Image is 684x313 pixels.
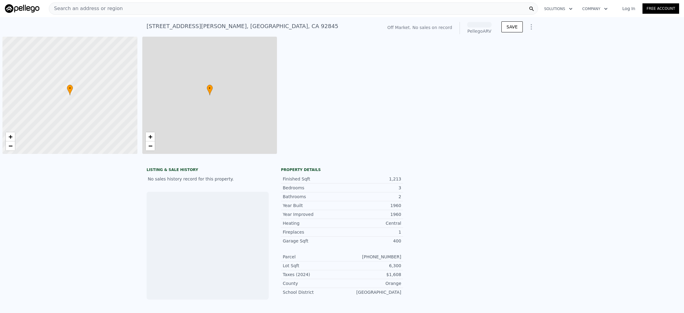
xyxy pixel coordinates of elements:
div: Year Improved [283,211,342,217]
div: Taxes (2024) [283,271,342,278]
button: Show Options [525,21,537,33]
div: Fireplaces [283,229,342,235]
div: Year Built [283,202,342,209]
span: • [67,86,73,91]
div: $1,608 [342,271,401,278]
a: Zoom out [146,141,155,151]
a: Free Account [642,3,679,14]
div: Orange [342,280,401,286]
a: Zoom out [6,141,15,151]
a: Log In [615,5,642,12]
div: • [207,85,213,95]
button: Company [577,3,613,14]
div: Off Market. No sales on record [387,24,452,31]
a: Zoom in [6,132,15,141]
div: 1 [342,229,401,235]
div: 1960 [342,211,401,217]
div: • [67,85,73,95]
img: Pellego [5,4,39,13]
div: Lot Sqft [283,263,342,269]
button: Solutions [539,3,577,14]
span: + [148,133,152,140]
div: County [283,280,342,286]
div: [STREET_ADDRESS][PERSON_NAME] , [GEOGRAPHIC_DATA] , CA 92845 [147,22,338,31]
div: Heating [283,220,342,226]
span: + [9,133,13,140]
div: Central [342,220,401,226]
div: 1960 [342,202,401,209]
div: Garage Sqft [283,238,342,244]
div: Property details [281,167,403,172]
div: Bedrooms [283,185,342,191]
div: Pellego ARV [467,28,492,34]
div: Parcel [283,254,342,260]
div: 6,300 [342,263,401,269]
a: Zoom in [146,132,155,141]
div: LISTING & SALE HISTORY [147,167,269,173]
div: Bathrooms [283,194,342,200]
div: School District [283,289,342,295]
span: − [148,142,152,150]
div: 400 [342,238,401,244]
div: 2 [342,194,401,200]
span: Search an address or region [49,5,123,12]
div: 1,213 [342,176,401,182]
div: Finished Sqft [283,176,342,182]
button: SAVE [501,21,523,32]
span: − [9,142,13,150]
div: No sales history record for this property. [147,173,269,184]
div: [PHONE_NUMBER] [342,254,401,260]
div: 3 [342,185,401,191]
span: • [207,86,213,91]
div: [GEOGRAPHIC_DATA] [342,289,401,295]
